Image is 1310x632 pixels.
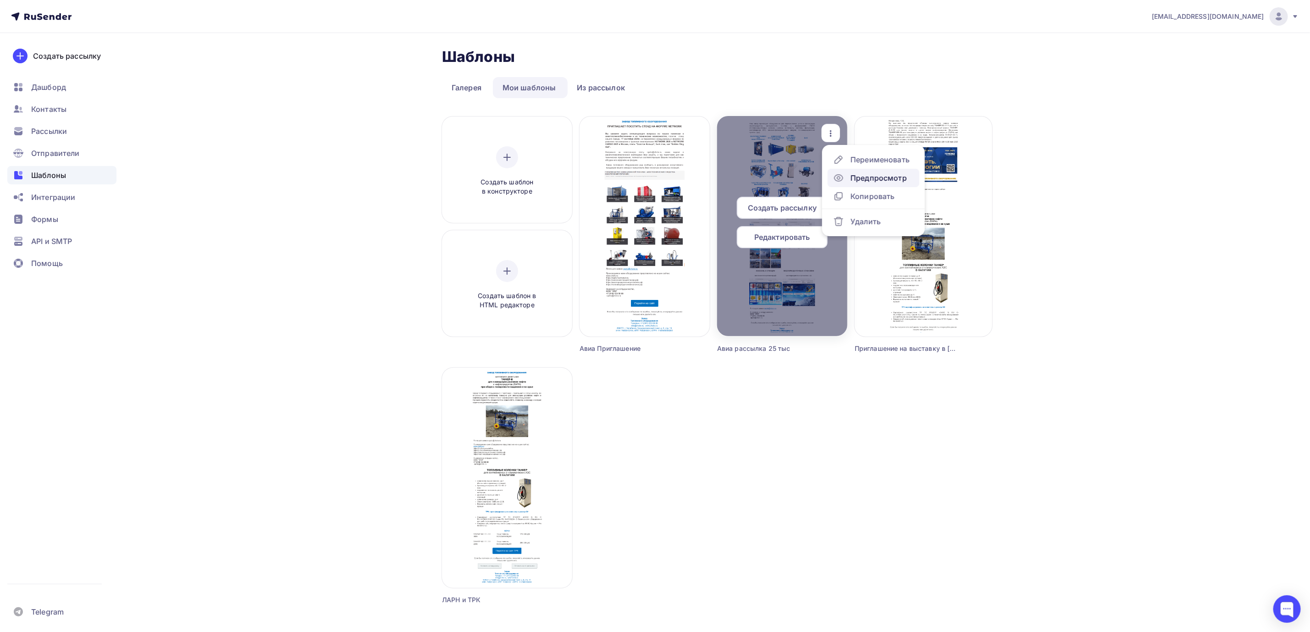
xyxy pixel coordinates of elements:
[580,344,677,353] div: Авиа Приглашение
[851,172,907,183] div: Предпросмотр
[31,606,64,617] span: Telegram
[568,77,635,98] a: Из рассылок
[31,104,66,115] span: Контакты
[31,192,75,203] span: Интеграции
[717,344,815,353] div: Авиа рассылка 25 тыс
[7,144,116,162] a: Отправители
[31,126,67,137] span: Рассылки
[31,258,63,269] span: Помощь
[748,202,817,213] span: Создать рассылку
[855,344,958,353] div: Приглашение на выставку в [GEOGRAPHIC_DATA]
[464,177,551,196] span: Создать шаблон в конструкторе
[7,122,116,140] a: Рассылки
[851,216,881,227] div: Удалить
[464,291,551,310] span: Создать шаблон в HTML редакторе
[31,214,58,225] span: Формы
[442,77,491,98] a: Галерея
[754,232,810,243] span: Редактировать
[31,82,66,93] span: Дашборд
[442,48,515,66] h2: Шаблоны
[31,170,66,181] span: Шаблоны
[7,166,116,184] a: Шаблоны
[7,100,116,118] a: Контакты
[493,77,566,98] a: Мои шаблоны
[33,50,101,61] div: Создать рассылку
[442,595,540,604] div: ЛАРН и ТРК
[1152,7,1299,26] a: [EMAIL_ADDRESS][DOMAIN_NAME]
[31,236,72,247] span: API и SMTP
[851,191,895,202] div: Копировать
[7,78,116,96] a: Дашборд
[7,210,116,228] a: Формы
[31,148,80,159] span: Отправители
[1152,12,1264,21] span: [EMAIL_ADDRESS][DOMAIN_NAME]
[851,154,910,165] div: Переименовать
